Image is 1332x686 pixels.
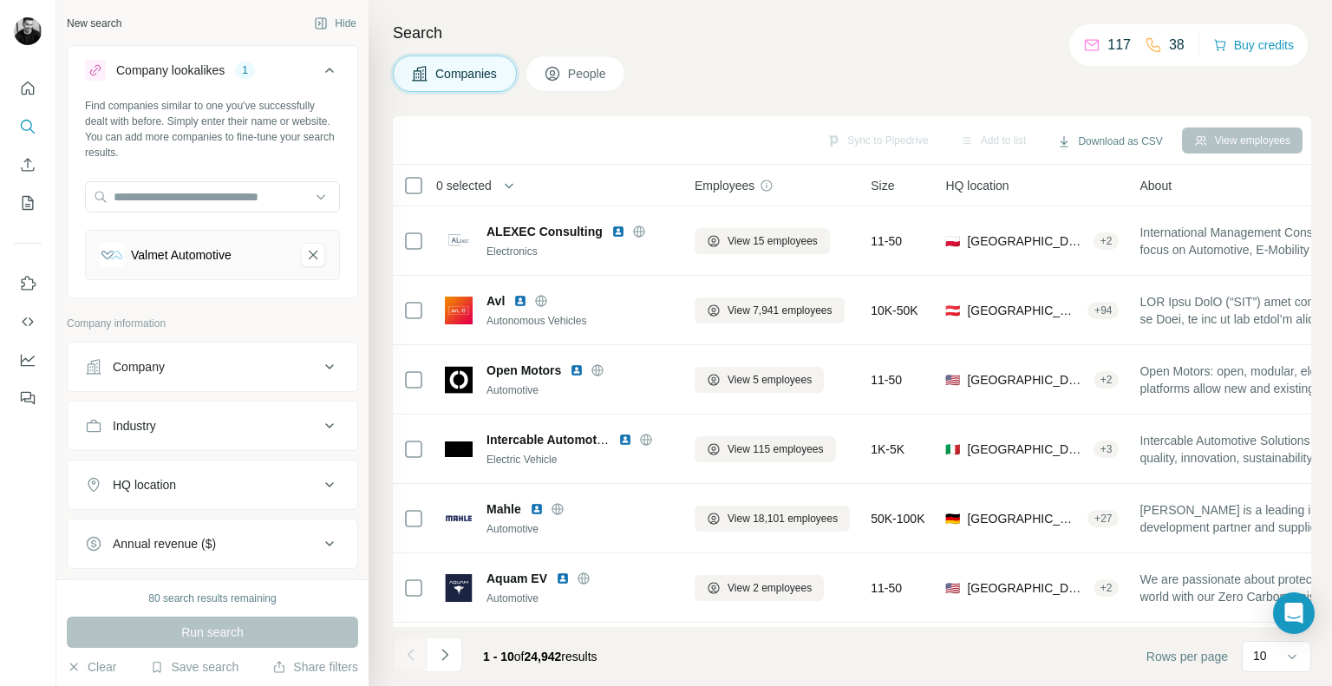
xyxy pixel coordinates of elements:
[445,574,473,602] img: Logo of Aquam EV
[486,591,674,606] div: Automotive
[967,302,1081,319] span: [GEOGRAPHIC_DATA], [GEOGRAPHIC_DATA]
[1213,33,1294,57] button: Buy credits
[1094,372,1120,388] div: + 2
[1273,592,1315,634] div: Open Intercom Messenger
[728,233,818,249] span: View 15 employees
[695,367,824,393] button: View 5 employees
[871,510,924,527] span: 50K-100K
[486,382,674,398] div: Automotive
[14,187,42,219] button: My lists
[945,579,960,597] span: 🇺🇸
[945,510,960,527] span: 🇩🇪
[14,111,42,142] button: Search
[150,658,238,676] button: Save search
[945,232,960,250] span: 🇵🇱
[486,500,521,518] span: Mahle
[67,658,116,676] button: Clear
[14,306,42,337] button: Use Surfe API
[486,223,603,240] span: ALEXEC Consulting
[486,570,547,587] span: Aquam EV
[486,292,505,310] span: Avl
[1107,35,1131,56] p: 117
[445,366,473,394] img: Logo of Open Motors
[728,441,824,457] span: View 115 employees
[483,650,514,663] span: 1 - 10
[14,17,42,45] img: Avatar
[486,313,674,329] div: Autonomous Vehicles
[85,98,340,160] div: Find companies similar to one you've successfully dealt with before. Simply enter their name or w...
[945,177,1009,194] span: HQ location
[486,433,672,447] span: Intercable Automotive Solutions
[618,433,632,447] img: LinkedIn logo
[568,65,608,82] span: People
[113,476,176,493] div: HQ location
[445,297,473,324] img: Logo of Avl
[1045,128,1174,154] button: Download as CSV
[67,316,358,331] p: Company information
[967,371,1086,389] span: [GEOGRAPHIC_DATA], [US_STATE]
[235,62,255,78] div: 1
[967,232,1086,250] span: [GEOGRAPHIC_DATA], [GEOGRAPHIC_DATA]
[871,177,894,194] span: Size
[486,362,561,379] span: Open Motors
[148,591,276,606] div: 80 search results remaining
[871,302,917,319] span: 10K-50K
[728,511,838,526] span: View 18,101 employees
[14,149,42,180] button: Enrich CSV
[100,243,124,267] img: Valmet Automotive-logo
[483,650,597,663] span: results
[68,464,357,506] button: HQ location
[1094,441,1120,457] div: + 3
[486,521,674,537] div: Automotive
[1087,511,1119,526] div: + 27
[525,650,562,663] span: 24,942
[514,650,525,663] span: of
[445,505,473,532] img: Logo of Mahle
[68,405,357,447] button: Industry
[695,177,754,194] span: Employees
[14,73,42,104] button: Quick start
[486,244,674,259] div: Electronics
[945,371,960,389] span: 🇺🇸
[1094,233,1120,249] div: + 2
[393,21,1311,45] h4: Search
[695,436,836,462] button: View 115 employees
[14,268,42,299] button: Use Surfe on LinkedIn
[14,382,42,414] button: Feedback
[1087,303,1119,318] div: + 94
[570,363,584,377] img: LinkedIn logo
[1139,177,1172,194] span: About
[67,16,121,31] div: New search
[530,502,544,516] img: LinkedIn logo
[68,49,357,98] button: Company lookalikes1
[967,510,1081,527] span: [GEOGRAPHIC_DATA], [GEOGRAPHIC_DATA]
[68,523,357,565] button: Annual revenue ($)
[695,228,830,254] button: View 15 employees
[301,243,325,267] button: Valmet Automotive-remove-button
[728,372,812,388] span: View 5 employees
[871,441,904,458] span: 1K-5K
[1253,647,1267,664] p: 10
[695,297,845,323] button: View 7,941 employees
[611,225,625,238] img: LinkedIn logo
[871,232,902,250] span: 11-50
[967,441,1086,458] span: [GEOGRAPHIC_DATA], [GEOGRAPHIC_DATA], [GEOGRAPHIC_DATA] – [GEOGRAPHIC_DATA]
[1146,648,1228,665] span: Rows per page
[945,302,960,319] span: 🇦🇹
[302,10,369,36] button: Hide
[445,441,473,457] img: Logo of Intercable Automotive Solutions
[1094,580,1120,596] div: + 2
[967,579,1086,597] span: [GEOGRAPHIC_DATA], [US_STATE]
[113,535,216,552] div: Annual revenue ($)
[428,637,462,672] button: Navigate to next page
[871,371,902,389] span: 11-50
[486,452,674,467] div: Electric Vehicle
[695,575,824,601] button: View 2 employees
[131,246,232,264] div: Valmet Automotive
[695,506,850,532] button: View 18,101 employees
[435,65,499,82] span: Companies
[556,572,570,585] img: LinkedIn logo
[113,358,165,376] div: Company
[445,227,473,255] img: Logo of ALEXEC Consulting
[68,346,357,388] button: Company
